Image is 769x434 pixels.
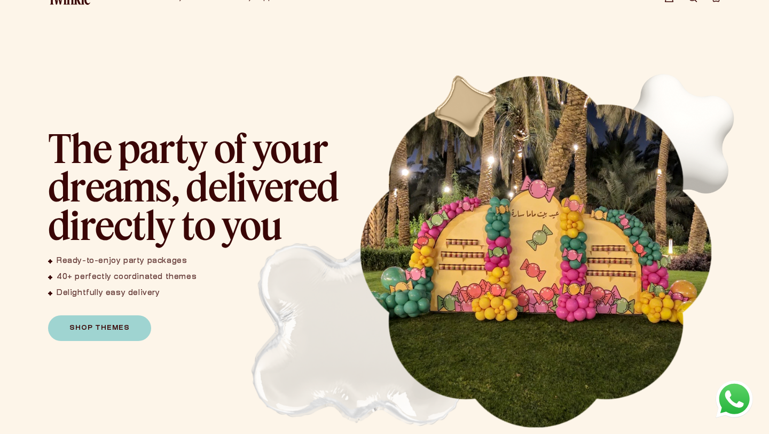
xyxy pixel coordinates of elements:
[605,58,750,203] img: Slider balloon
[48,273,197,282] li: 40+ perfectly coordinated themes
[48,289,197,298] li: Delightfully easy delivery
[48,128,347,244] h2: The party of your dreams, delivered directly to you
[425,66,506,148] img: 3D golden Balloon
[48,257,197,266] li: Ready-to-enjoy party packages
[48,315,151,341] a: Shop Themes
